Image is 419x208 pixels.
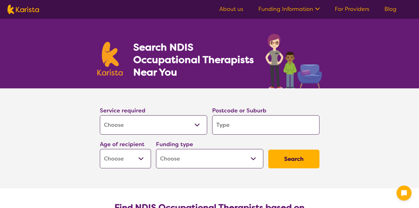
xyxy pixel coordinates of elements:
[219,5,243,13] a: About us
[97,42,123,76] img: Karista logo
[133,41,255,78] h1: Search NDIS Occupational Therapists Near You
[100,107,145,114] label: Service required
[335,5,369,13] a: For Providers
[212,115,319,135] input: Type
[258,5,320,13] a: Funding Information
[100,141,144,148] label: Age of recipient
[156,141,193,148] label: Funding type
[7,5,39,14] img: Karista logo
[268,150,319,168] button: Search
[212,107,266,114] label: Postcode or Suburb
[384,5,397,13] a: Blog
[266,34,322,88] img: occupational-therapy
